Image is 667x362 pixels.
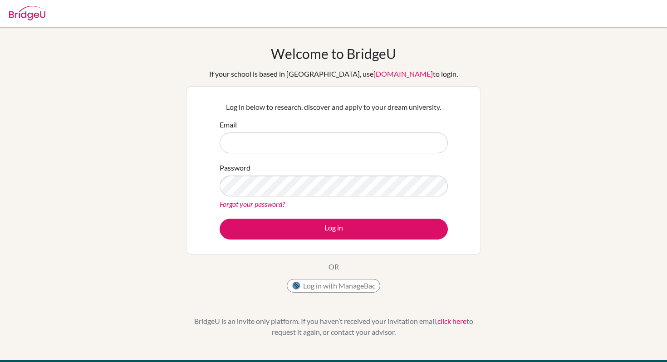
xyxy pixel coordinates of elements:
button: Log in [220,219,448,240]
img: Bridge-U [9,6,45,20]
div: If your school is based in [GEOGRAPHIC_DATA], use to login. [209,68,458,79]
label: Password [220,162,250,173]
label: Email [220,119,237,130]
h1: Welcome to BridgeU [271,45,396,62]
a: click here [437,317,466,325]
p: BridgeU is an invite only platform. If you haven’t received your invitation email, to request it ... [186,316,481,338]
p: Log in below to research, discover and apply to your dream university. [220,102,448,113]
a: Forgot your password? [220,200,285,208]
p: OR [329,261,339,272]
a: [DOMAIN_NAME] [373,69,433,78]
button: Log in with ManageBac [287,279,380,293]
